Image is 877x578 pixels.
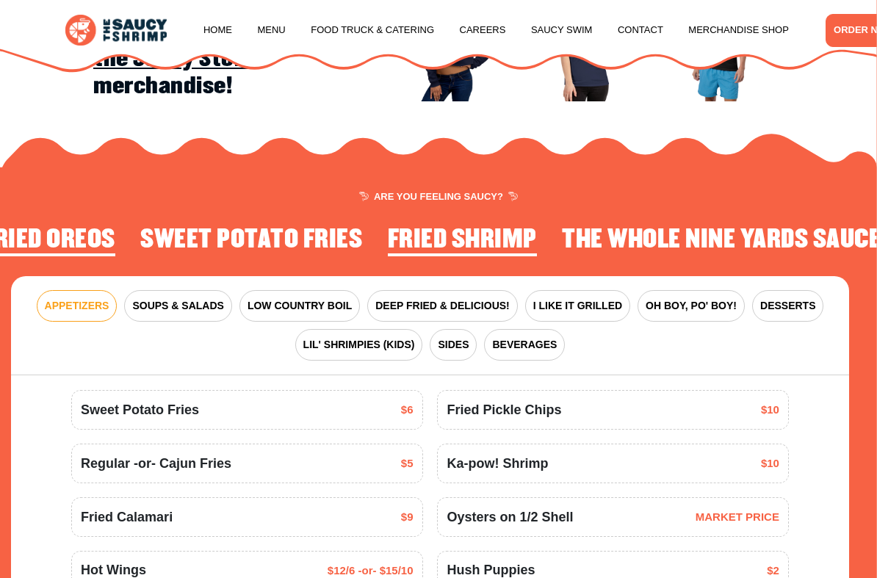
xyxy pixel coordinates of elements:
[401,455,414,472] span: $5
[447,507,573,527] span: Oysters on 1/2 Shell
[760,298,815,314] span: DESSERTS
[388,225,537,258] li: 1 of 4
[752,290,823,322] button: DESSERTS
[65,15,167,46] img: logo
[484,329,565,361] button: BEVERAGES
[401,402,414,419] span: $6
[248,298,352,314] span: LOW COUNTRY BOIL
[140,225,362,258] li: 4 of 4
[447,400,561,420] span: Fried Pickle Chips
[37,290,118,322] button: APPETIZERS
[303,337,415,353] span: LIL' SHRIMPIES (KIDS)
[388,225,537,254] h2: Fried Shrimp
[257,2,285,58] a: Menu
[45,298,109,314] span: APPETIZERS
[447,454,548,474] span: Ka-pow! Shrimp
[401,509,414,526] span: $9
[359,192,518,201] span: ARE YOU FEELING SAUCY?
[438,337,469,353] span: SIDES
[239,290,360,322] button: LOW COUNTRY BOIL
[688,2,789,58] a: Merchandise Shop
[638,290,745,322] button: OH BOY, PO' BOY!
[367,290,518,322] button: DEEP FRIED & DELICIOUS!
[531,2,593,58] a: Saucy Swim
[375,298,510,314] span: DEEP FRIED & DELICIOUS!
[430,329,477,361] button: SIDES
[311,2,434,58] a: Food Truck & Catering
[81,400,199,420] span: Sweet Potato Fries
[295,329,423,361] button: LIL' SHRIMPIES (KIDS)
[81,454,231,474] span: Regular -or- Cajun Fries
[646,298,737,314] span: OH BOY, PO' BOY!
[81,507,173,527] span: Fried Calamari
[140,225,362,254] h2: Sweet Potato Fries
[761,455,779,472] span: $10
[492,337,557,353] span: BEVERAGES
[533,298,622,314] span: I LIKE IT GRILLED
[460,2,506,58] a: Careers
[696,509,779,526] span: MARKET PRICE
[761,402,779,419] span: $10
[618,2,663,58] a: Contact
[132,298,223,314] span: SOUPS & SALADS
[525,290,630,322] button: I LIKE IT GRILLED
[124,290,231,322] button: SOUPS & SALADS
[203,2,232,58] a: Home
